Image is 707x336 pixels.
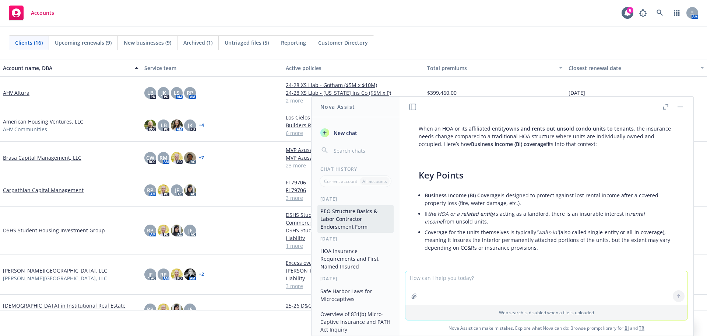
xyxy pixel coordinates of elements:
[286,186,421,194] a: FI 79706
[286,121,421,129] a: Builders Risk
[332,129,357,137] span: New chat
[317,285,394,305] button: Safe Harbor Laws for Microcaptives
[317,126,394,139] button: New chat
[3,64,130,72] div: Account name, DBA
[171,225,183,236] img: photo
[184,152,196,164] img: photo
[171,119,183,131] img: photo
[286,194,421,202] a: 3 more
[653,6,667,20] a: Search
[427,64,555,72] div: Total premiums
[636,6,650,20] a: Report a Bug
[3,274,107,282] span: [PERSON_NAME][GEOGRAPHIC_DATA], LLC
[425,208,674,227] li: If is acting as a landlord, there is an insurable interest in from unsold units.
[569,64,696,72] div: Closest renewal date
[425,227,674,253] li: Coverage for the units themselves is typically (also called single-entity or all-in coverage), me...
[362,178,387,184] p: All accounts
[158,304,169,315] img: photo
[410,309,683,316] p: Web search is disabled when a file is uploaded
[188,121,193,129] span: JK
[424,59,566,77] button: Total premiums
[225,39,269,46] span: Untriaged files (5)
[286,179,421,186] a: FI 79706
[188,305,192,313] span: JF
[286,154,421,162] a: MVP Azusa Foothill LLC
[286,162,421,169] a: 23 more
[286,81,421,89] a: 24-28 XS Liab - Gotham ($5M x $10M)
[566,59,707,77] button: Closest renewal date
[175,186,179,194] span: JF
[160,271,167,278] span: RP
[332,145,391,156] input: Search chats
[199,272,204,277] a: + 2
[146,154,154,162] span: CW
[144,64,280,72] div: Service team
[286,259,421,267] a: Excess over GL, Hired/Non-owned Auto, Auto Liability
[3,267,107,274] a: [PERSON_NAME][GEOGRAPHIC_DATA], LLC
[188,226,192,234] span: JF
[286,89,421,97] a: 24-28 XS LIab - [US_STATE] Ins Co ($5M x P)
[184,184,196,196] img: photo
[3,118,83,125] a: American Housing Ventures, LLC
[161,121,167,129] span: LB
[147,226,154,234] span: RP
[320,103,355,111] h1: Nova Assist
[159,154,168,162] span: RM
[148,271,152,278] span: JF
[141,59,283,77] button: Service team
[427,89,457,97] span: $399,460.00
[286,114,421,121] a: Los Cielos Builders Risk
[286,146,421,154] a: MVP Azusa Foothill LLC | Excess $1M x $5M
[147,305,154,313] span: RP
[286,129,421,137] a: 6 more
[569,89,585,97] span: [DATE]
[318,39,368,46] span: Customer Directory
[312,196,400,202] div: [DATE]
[286,64,421,72] div: Active policies
[317,205,394,233] button: PEO Structure Basics & Labor Contractor Endorsement Form
[158,184,169,196] img: photo
[324,178,357,184] p: Current account
[428,210,494,217] em: the HOA or a related entity
[286,309,421,317] a: 25-26 GL - NIAC
[6,3,57,23] a: Accounts
[184,269,196,280] img: photo
[3,154,81,162] a: Brasa Capital Management, LLC
[317,245,394,273] button: HOA Insurance Requirements and First Named Insured
[187,89,193,97] span: RP
[286,302,421,309] a: 25-26 D&O and EPL
[147,89,154,97] span: LB
[158,225,169,236] img: photo
[171,304,183,315] img: photo
[147,186,154,194] span: RP
[183,39,212,46] span: Archived (1)
[15,39,43,46] span: Clients (16)
[471,141,546,148] span: Business Income (BI) coverage
[506,125,634,132] span: owns and rents out unsold condo units to tenants
[199,123,204,128] a: + 4
[627,7,633,14] div: 6
[402,321,690,336] span: Nova Assist can make mistakes. Explore what Nova can do: Browse prompt library for and
[625,325,629,331] a: BI
[3,226,105,234] a: DSHS Student Housing Investment Group
[317,308,394,336] button: Overview of 831(b) Micro-Captive Insurance and PATH Act Inquiry
[281,39,306,46] span: Reporting
[419,125,674,148] p: When an HOA or its affiliated entity , the insurance needs change compared to a traditional HOA s...
[144,119,156,131] img: photo
[171,269,183,280] img: photo
[286,211,421,226] a: DSHS Student Housing Investment Group - Commercial Property
[161,89,166,97] span: JK
[419,169,674,181] h3: Key Points
[3,89,29,97] a: AHV Altura
[425,210,645,225] em: rental income
[425,192,500,199] span: Business Income (BI) Coverage
[171,152,183,164] img: photo
[124,39,171,46] span: New businesses (9)
[286,226,421,242] a: DSHS Student Housing Investment Group - Excess Liability
[639,325,644,331] a: TR
[286,267,421,282] a: [PERSON_NAME][GEOGRAPHIC_DATA], LLC - General Liability
[283,59,424,77] button: Active policies
[669,6,684,20] a: Switch app
[55,39,112,46] span: Upcoming renewals (9)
